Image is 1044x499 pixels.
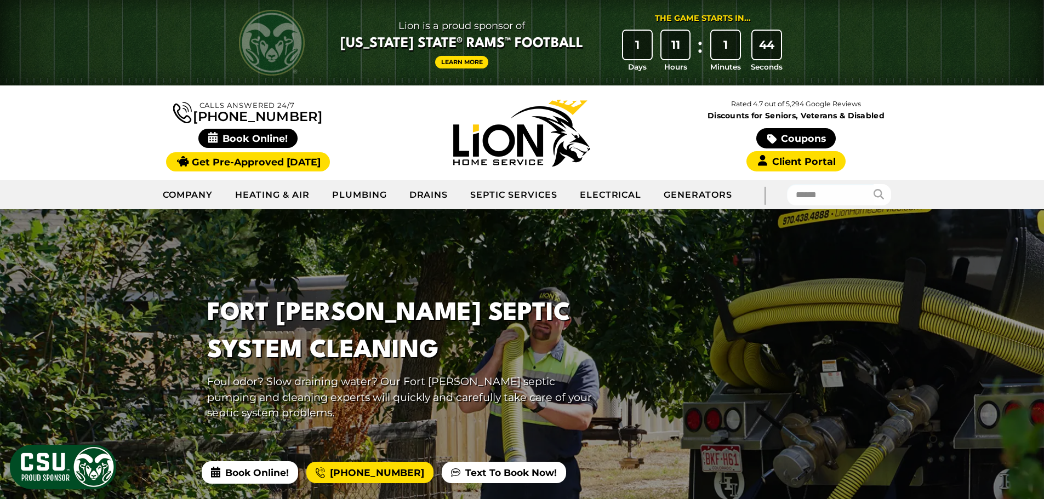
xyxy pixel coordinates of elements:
span: Book Online! [202,461,298,483]
a: Heating & Air [224,181,321,209]
a: Generators [653,181,743,209]
a: [PHONE_NUMBER] [173,100,322,123]
div: 44 [752,31,781,59]
span: Minutes [710,61,741,72]
div: 1 [711,31,740,59]
a: Drains [398,181,460,209]
div: 1 [623,31,652,59]
span: [US_STATE] State® Rams™ Football [340,35,583,53]
span: Hours [664,61,687,72]
a: Plumbing [321,181,398,209]
span: Seconds [751,61,783,72]
img: CSU Rams logo [239,10,305,76]
img: Lion Home Service [453,100,590,167]
div: | [743,180,787,209]
p: Foul odor? Slow draining water? Our Fort [PERSON_NAME] septic pumping and cleaning experts will q... [207,374,606,421]
span: Days [628,61,647,72]
a: [PHONE_NUMBER] [306,462,433,484]
p: Rated 4.7 out of 5,294 Google Reviews [659,98,933,110]
a: Learn More [435,56,489,68]
div: The Game Starts in... [655,13,751,25]
a: Get Pre-Approved [DATE] [166,152,330,171]
a: Company [152,181,225,209]
a: Coupons [756,128,835,148]
span: Book Online! [198,129,298,148]
a: Text To Book Now! [442,462,566,484]
a: Electrical [569,181,653,209]
img: CSU Sponsor Badge [8,443,118,491]
a: Client Portal [746,151,845,171]
h1: Fort [PERSON_NAME] Septic System Cleaning [207,295,606,369]
div: 11 [661,31,690,59]
span: Lion is a proud sponsor of [340,17,583,35]
div: : [694,31,705,73]
span: Discounts for Seniors, Veterans & Disabled [661,112,931,119]
a: Septic Services [459,181,568,209]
